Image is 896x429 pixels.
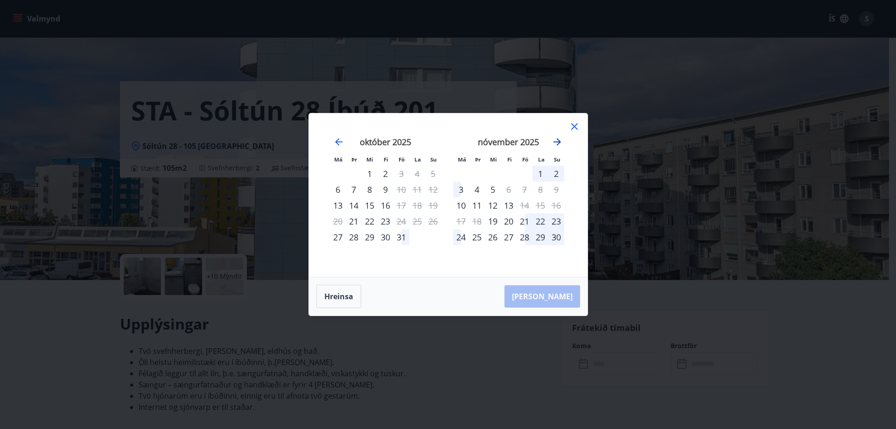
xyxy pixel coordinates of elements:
div: Move forward to switch to the next month. [552,136,563,148]
td: Choose fimmtudagur, 16. október 2025 as your check-in date. It’s available. [378,197,393,213]
td: Choose mánudagur, 13. október 2025 as your check-in date. It’s available. [330,197,346,213]
small: Fö [522,156,528,163]
td: Choose fimmtudagur, 23. október 2025 as your check-in date. It’s available. [378,213,393,229]
div: 26 [485,229,501,245]
td: Not available. þriðjudagur, 18. nóvember 2025 [469,213,485,229]
div: Aðeins útritun í boði [393,213,409,229]
td: Not available. föstudagur, 3. október 2025 [393,166,409,182]
td: Choose föstudagur, 21. nóvember 2025 as your check-in date. It’s available. [517,213,532,229]
td: Choose fimmtudagur, 13. nóvember 2025 as your check-in date. It’s available. [501,197,517,213]
td: Choose þriðjudagur, 11. nóvember 2025 as your check-in date. It’s available. [469,197,485,213]
div: 28 [346,229,362,245]
div: 23 [378,213,393,229]
td: Not available. laugardagur, 4. október 2025 [409,166,425,182]
div: 9 [378,182,393,197]
td: Choose þriðjudagur, 14. október 2025 as your check-in date. It’s available. [346,197,362,213]
td: Choose sunnudagur, 23. nóvember 2025 as your check-in date. It’s available. [548,213,564,229]
td: Choose föstudagur, 28. nóvember 2025 as your check-in date. It’s available. [517,229,532,245]
div: 27 [501,229,517,245]
div: 14 [346,197,362,213]
div: 16 [378,197,393,213]
td: Choose fimmtudagur, 9. október 2025 as your check-in date. It’s available. [378,182,393,197]
td: Choose sunnudagur, 2. nóvember 2025 as your check-in date. It’s available. [548,166,564,182]
div: 1 [362,166,378,182]
small: Má [458,156,466,163]
td: Choose miðvikudagur, 22. október 2025 as your check-in date. It’s available. [362,213,378,229]
div: Aðeins innritun í boði [330,182,346,197]
div: 29 [362,229,378,245]
div: 25 [469,229,485,245]
td: Choose föstudagur, 31. október 2025 as your check-in date. It’s available. [393,229,409,245]
div: Aðeins innritun í boði [330,229,346,245]
div: Aðeins útritun í boði [393,197,409,213]
button: Hreinsa [316,285,361,308]
td: Choose mánudagur, 27. október 2025 as your check-in date. It’s available. [330,229,346,245]
small: Su [554,156,560,163]
div: Aðeins útritun í boði [393,166,409,182]
div: Aðeins útritun í boði [393,182,409,197]
div: 23 [548,213,564,229]
td: Choose laugardagur, 1. nóvember 2025 as your check-in date. It’s available. [532,166,548,182]
strong: nóvember 2025 [478,136,539,148]
div: 29 [532,229,548,245]
div: Aðeins innritun í boði [485,213,501,229]
td: Choose miðvikudagur, 26. nóvember 2025 as your check-in date. It’s available. [485,229,501,245]
td: Not available. mánudagur, 17. nóvember 2025 [453,213,469,229]
div: 15 [362,197,378,213]
td: Choose miðvikudagur, 19. nóvember 2025 as your check-in date. It’s available. [485,213,501,229]
td: Choose þriðjudagur, 25. nóvember 2025 as your check-in date. It’s available. [469,229,485,245]
small: Má [334,156,343,163]
small: Fi [384,156,388,163]
td: Choose fimmtudagur, 20. nóvember 2025 as your check-in date. It’s available. [501,213,517,229]
div: 22 [362,213,378,229]
td: Not available. fimmtudagur, 6. nóvember 2025 [501,182,517,197]
td: Not available. föstudagur, 24. október 2025 [393,213,409,229]
td: Choose sunnudagur, 30. nóvember 2025 as your check-in date. It’s available. [548,229,564,245]
td: Choose mánudagur, 6. október 2025 as your check-in date. It’s available. [330,182,346,197]
td: Choose fimmtudagur, 2. október 2025 as your check-in date. It’s available. [378,166,393,182]
td: Choose mánudagur, 3. nóvember 2025 as your check-in date. It’s available. [453,182,469,197]
div: 30 [378,229,393,245]
small: Þr [475,156,481,163]
td: Choose laugardagur, 29. nóvember 2025 as your check-in date. It’s available. [532,229,548,245]
td: Not available. mánudagur, 20. október 2025 [330,213,346,229]
td: Choose mánudagur, 10. nóvember 2025 as your check-in date. It’s available. [453,197,469,213]
td: Not available. laugardagur, 8. nóvember 2025 [532,182,548,197]
div: 11 [469,197,485,213]
td: Choose miðvikudagur, 15. október 2025 as your check-in date. It’s available. [362,197,378,213]
td: Choose miðvikudagur, 12. nóvember 2025 as your check-in date. It’s available. [485,197,501,213]
td: Choose þriðjudagur, 4. nóvember 2025 as your check-in date. It’s available. [469,182,485,197]
td: Not available. föstudagur, 14. nóvember 2025 [517,197,532,213]
td: Choose fimmtudagur, 27. nóvember 2025 as your check-in date. It’s available. [501,229,517,245]
small: Fö [399,156,405,163]
td: Choose laugardagur, 22. nóvember 2025 as your check-in date. It’s available. [532,213,548,229]
td: Choose fimmtudagur, 30. október 2025 as your check-in date. It’s available. [378,229,393,245]
div: Aðeins innritun í boði [346,213,362,229]
td: Choose þriðjudagur, 21. október 2025 as your check-in date. It’s available. [346,213,362,229]
div: 28 [517,229,532,245]
td: Not available. sunnudagur, 26. október 2025 [425,213,441,229]
td: Not available. sunnudagur, 9. nóvember 2025 [548,182,564,197]
div: 31 [393,229,409,245]
div: 24 [453,229,469,245]
strong: október 2025 [360,136,411,148]
div: 2 [548,166,564,182]
small: Fi [507,156,512,163]
div: Aðeins útritun í boði [517,197,532,213]
div: 20 [501,213,517,229]
td: Not available. föstudagur, 7. nóvember 2025 [517,182,532,197]
div: 5 [485,182,501,197]
div: 30 [548,229,564,245]
td: Not available. laugardagur, 25. október 2025 [409,213,425,229]
div: 2 [378,166,393,182]
div: Calendar [320,125,576,266]
div: 1 [532,166,548,182]
td: Not available. laugardagur, 11. október 2025 [409,182,425,197]
div: Aðeins innritun í boði [453,197,469,213]
td: Not available. sunnudagur, 16. nóvember 2025 [548,197,564,213]
div: Move backward to switch to the previous month. [333,136,344,148]
td: Not available. laugardagur, 18. október 2025 [409,197,425,213]
td: Choose þriðjudagur, 28. október 2025 as your check-in date. It’s available. [346,229,362,245]
td: Choose þriðjudagur, 7. október 2025 as your check-in date. It’s available. [346,182,362,197]
small: Mi [366,156,373,163]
